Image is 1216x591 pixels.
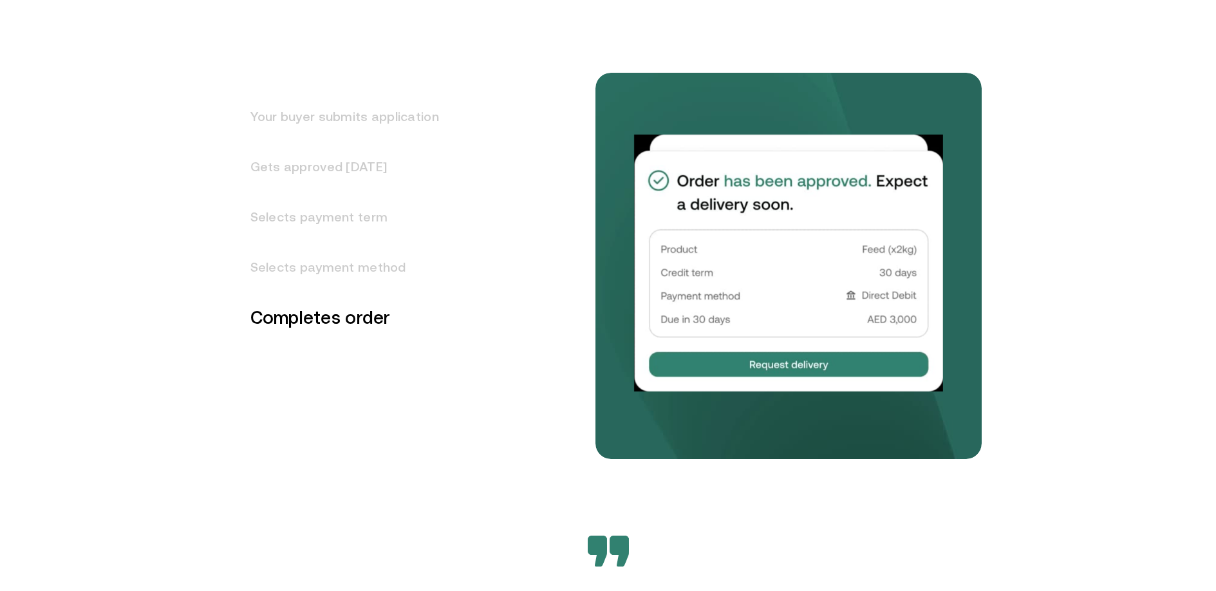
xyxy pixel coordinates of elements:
h3: Selects payment method [235,242,439,292]
h3: Gets approved [DATE] [235,142,439,192]
img: Completes order [634,134,943,391]
img: Bevarabia [588,536,629,567]
h3: Your buyer submits application [235,91,439,142]
h3: Completes order [235,292,439,342]
h3: Selects payment term [235,192,439,242]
